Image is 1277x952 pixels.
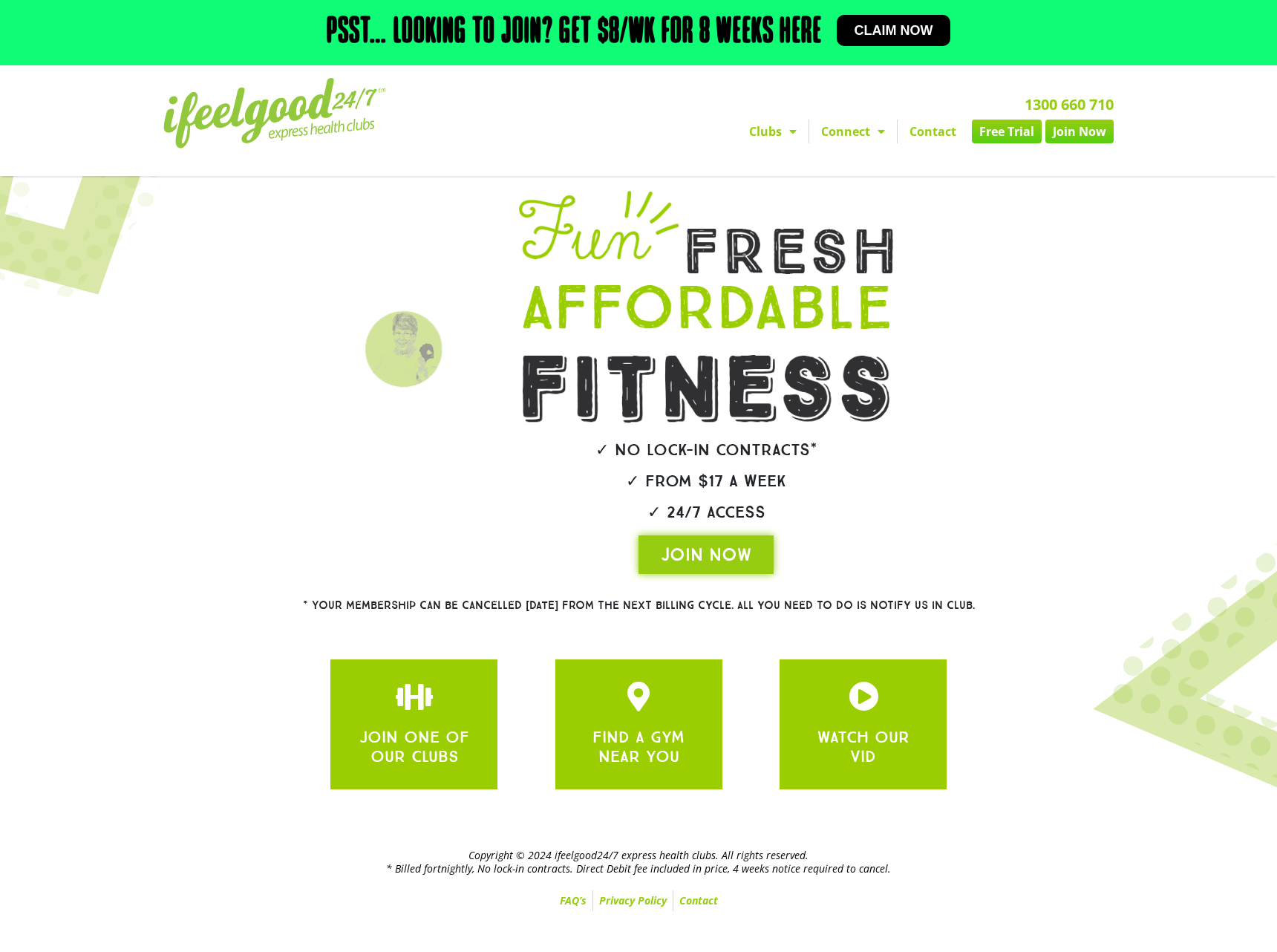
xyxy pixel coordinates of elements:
a: 1300 660 710 [1025,94,1114,114]
h2: * Your membership can be cancelled [DATE] from the next billing cycle. All you need to do is noti... [249,600,1028,611]
a: Clubs [737,120,809,143]
span: JOIN NOW [661,543,751,567]
a: Connect [809,120,897,143]
a: FIND A GYM NEAR YOU [592,727,685,766]
a: JOIN ONE OF OUR CLUBS [849,682,878,711]
a: JOIN ONE OF OUR CLUBS [399,682,429,711]
h2: Psst… Looking to join? Get $8/wk for 8 weeks here [327,15,822,50]
a: JOIN ONE OF OUR CLUBS [359,727,469,766]
a: Privacy Policy [593,890,673,911]
nav: Menu [163,890,1114,911]
a: JOIN NOW [638,535,774,574]
a: Free Trial [972,120,1042,143]
h2: ✓ 24/7 Access [477,504,935,521]
span: Claim now [855,24,933,37]
a: Contact [898,120,968,143]
a: FAQ’s [554,890,592,911]
a: Claim now [837,15,951,46]
h2: ✓ From $17 a week [477,473,935,489]
a: JOIN ONE OF OUR CLUBS [624,682,653,711]
a: Contact [673,890,724,911]
h2: Copyright © 2024 ifeelgood24/7 express health clubs. All rights reserved. * Billed fortnightly, N... [163,849,1114,876]
nav: Menu [501,120,1114,143]
a: Join Now [1045,120,1114,143]
h2: ✓ No lock-in contracts* [477,442,935,458]
a: WATCH OUR VID [817,727,909,766]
